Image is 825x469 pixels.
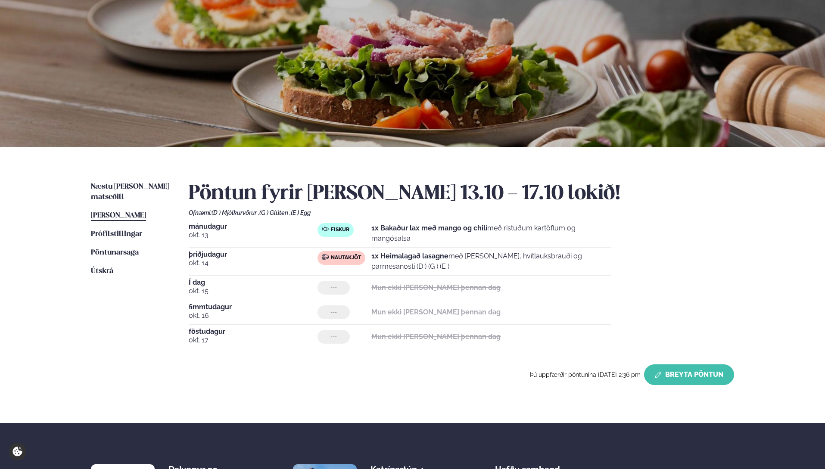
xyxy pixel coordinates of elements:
span: föstudagur [189,328,318,335]
strong: 1x Heimalagað lasagne [371,252,448,260]
span: Nautakjöt [331,255,361,261]
img: fish.svg [322,226,329,233]
span: Prófílstillingar [91,230,142,238]
span: (G ) Glúten , [259,209,291,216]
span: Í dag [189,279,318,286]
a: Næstu [PERSON_NAME] matseðill [91,182,171,202]
span: --- [330,333,337,340]
a: [PERSON_NAME] [91,211,146,221]
span: mánudagur [189,223,318,230]
a: Útskrá [91,266,113,276]
span: okt. 17 [189,335,318,345]
button: Breyta Pöntun [644,364,734,385]
a: Prófílstillingar [91,229,142,239]
strong: Mun ekki [PERSON_NAME] þennan dag [371,308,501,316]
span: okt. 15 [189,286,318,296]
img: beef.svg [322,254,329,261]
span: (E ) Egg [291,209,311,216]
span: (D ) Mjólkurvörur , [212,209,259,216]
strong: Mun ekki [PERSON_NAME] þennan dag [371,283,501,292]
h2: Pöntun fyrir [PERSON_NAME] 13.10 - 17.10 lokið! [189,182,734,206]
span: Fiskur [331,227,349,233]
span: okt. 14 [189,258,318,268]
a: Cookie settings [9,443,26,460]
div: Ofnæmi: [189,209,734,216]
span: Útskrá [91,267,113,275]
span: --- [330,284,337,291]
span: okt. 16 [189,311,318,321]
span: þriðjudagur [189,251,318,258]
span: okt. 13 [189,230,318,240]
span: Þú uppfærðir pöntunina [DATE] 2:36 pm [530,371,641,378]
span: fimmtudagur [189,304,318,311]
p: með [PERSON_NAME], hvítlauksbrauði og parmesanosti (D ) (G ) (E ) [371,251,611,272]
strong: Mun ekki [PERSON_NAME] þennan dag [371,332,501,341]
a: Pöntunarsaga [91,248,139,258]
span: Næstu [PERSON_NAME] matseðill [91,183,169,201]
strong: 1x Bakaður lax með mango og chilí [371,224,487,232]
span: --- [330,309,337,316]
span: Pöntunarsaga [91,249,139,256]
span: [PERSON_NAME] [91,212,146,219]
p: með ristuðum kartöflum og mangósalsa [371,223,611,244]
